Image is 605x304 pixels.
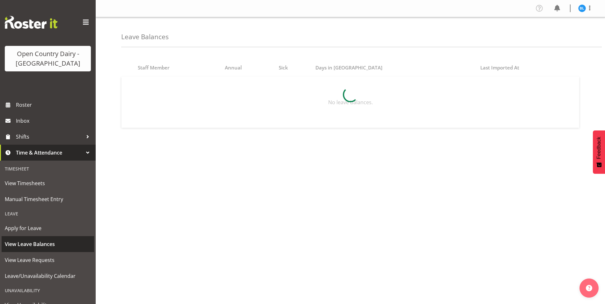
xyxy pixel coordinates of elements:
[2,207,94,220] div: Leave
[2,268,94,284] a: Leave/Unavailability Calendar
[2,191,94,207] a: Manual Timesheet Entry
[2,236,94,252] a: View Leave Balances
[5,271,91,281] span: Leave/Unavailability Calendar
[16,100,92,110] span: Roster
[11,49,85,68] div: Open Country Dairy - [GEOGRAPHIC_DATA]
[16,116,92,126] span: Inbox
[2,284,94,297] div: Unavailability
[5,194,91,204] span: Manual Timesheet Entry
[596,137,602,159] span: Feedback
[2,162,94,175] div: Timesheet
[586,285,592,291] img: help-xxl-2.png
[5,223,91,233] span: Apply for Leave
[16,132,83,141] span: Shifts
[16,148,83,157] span: Time & Attendance
[2,220,94,236] a: Apply for Leave
[5,16,57,29] img: Rosterit website logo
[5,255,91,265] span: View Leave Requests
[578,4,586,12] img: bruce-lind7400.jpg
[2,252,94,268] a: View Leave Requests
[5,239,91,249] span: View Leave Balances
[121,33,169,40] h4: Leave Balances
[593,130,605,174] button: Feedback - Show survey
[5,178,91,188] span: View Timesheets
[2,175,94,191] a: View Timesheets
